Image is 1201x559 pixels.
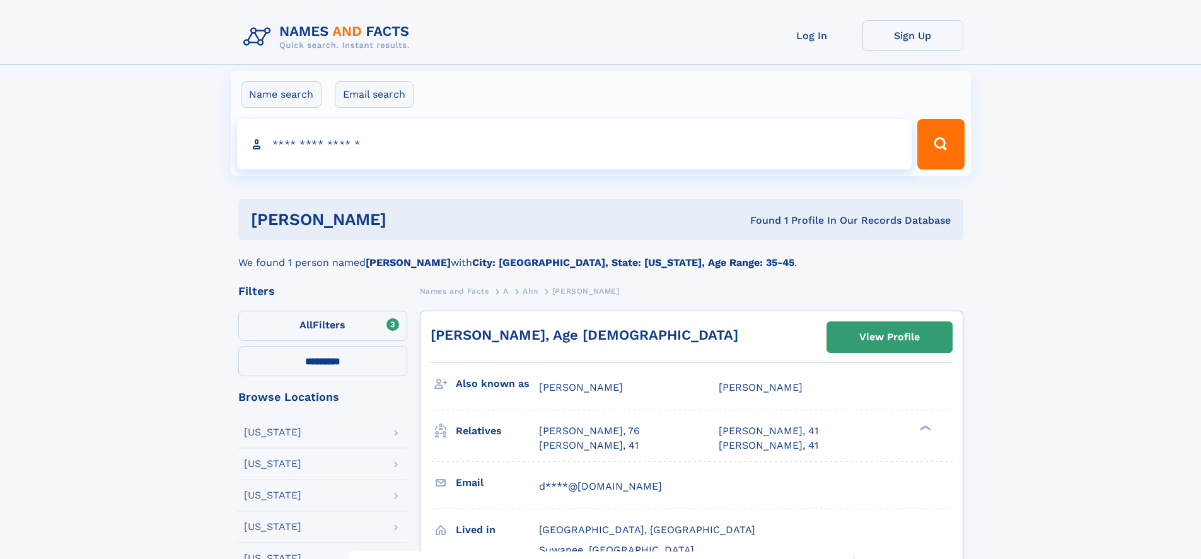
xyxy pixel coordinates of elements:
[719,424,818,438] a: [PERSON_NAME], 41
[523,283,538,299] a: Ahn
[420,283,489,299] a: Names and Facts
[539,424,640,438] a: [PERSON_NAME], 76
[456,472,539,493] h3: Email
[299,319,313,331] span: All
[552,287,620,296] span: [PERSON_NAME]
[762,20,862,51] a: Log In
[456,373,539,395] h3: Also known as
[472,256,794,268] b: City: [GEOGRAPHIC_DATA], State: [US_STATE], Age Range: 35-45
[366,256,451,268] b: [PERSON_NAME]
[539,439,639,452] a: [PERSON_NAME], 41
[862,20,963,51] a: Sign Up
[456,420,539,442] h3: Relatives
[431,327,738,343] a: [PERSON_NAME], Age [DEMOGRAPHIC_DATA]
[244,522,301,532] div: [US_STATE]
[568,214,951,228] div: Found 1 Profile In Our Records Database
[539,544,694,556] span: Suwanee, [GEOGRAPHIC_DATA]
[238,391,407,403] div: Browse Locations
[251,212,569,228] h1: [PERSON_NAME]
[244,427,301,437] div: [US_STATE]
[238,311,407,341] label: Filters
[238,285,407,297] div: Filters
[238,240,963,270] div: We found 1 person named with .
[859,323,920,352] div: View Profile
[827,322,952,352] a: View Profile
[719,381,803,393] span: [PERSON_NAME]
[917,119,964,170] button: Search Button
[523,287,538,296] span: Ahn
[237,119,912,170] input: search input
[335,81,414,108] label: Email search
[244,459,301,469] div: [US_STATE]
[917,424,932,432] div: ❯
[539,381,623,393] span: [PERSON_NAME]
[456,519,539,541] h3: Lived in
[244,490,301,500] div: [US_STATE]
[719,439,818,452] a: [PERSON_NAME], 41
[539,524,755,536] span: [GEOGRAPHIC_DATA], [GEOGRAPHIC_DATA]
[503,287,509,296] span: A
[238,20,420,54] img: Logo Names and Facts
[503,283,509,299] a: A
[241,81,322,108] label: Name search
